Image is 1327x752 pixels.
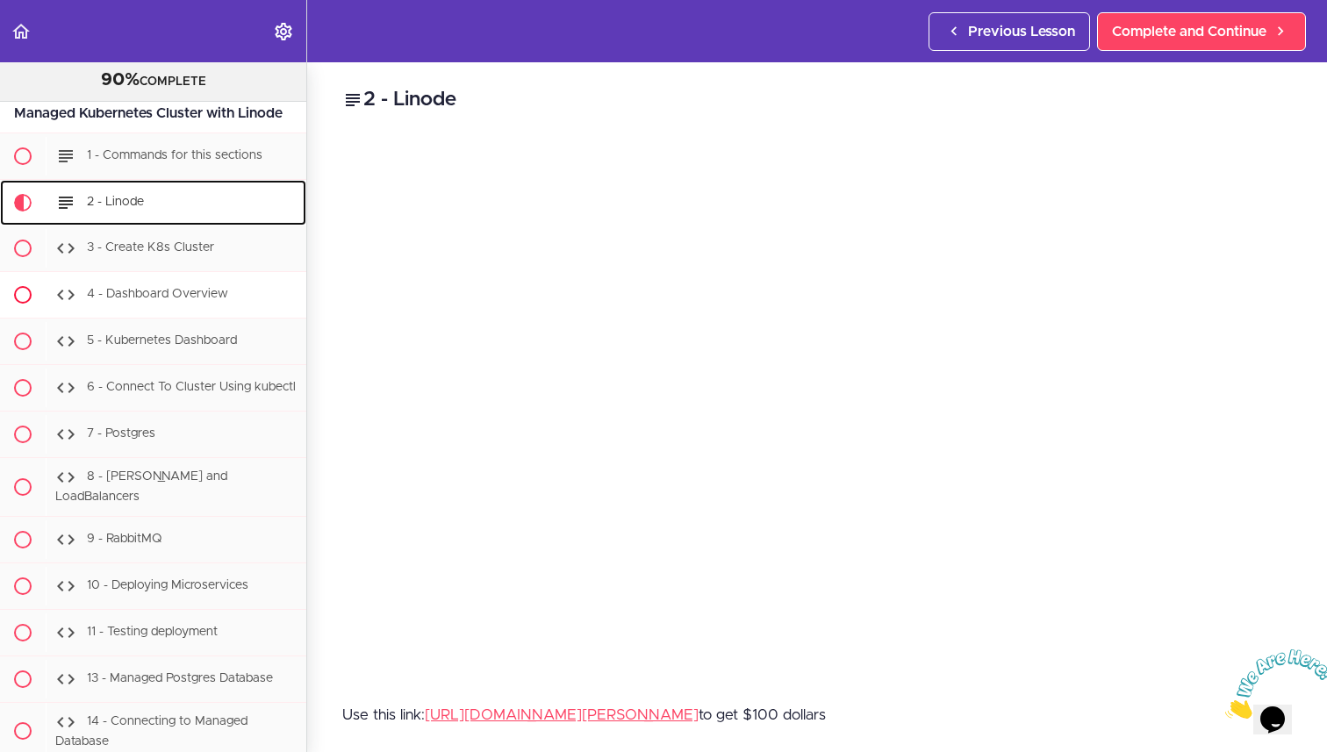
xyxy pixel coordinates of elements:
span: 8 - [PERSON_NAME] and LoadBalancers [55,470,227,503]
span: Complete and Continue [1112,21,1266,42]
svg: Settings Menu [273,21,294,42]
span: 5 - Kubernetes Dashboard [87,334,237,347]
a: Previous Lesson [929,12,1090,51]
svg: Back to course curriculum [11,21,32,42]
span: 4 - Dashboard Overview [87,288,228,300]
span: 90% [101,71,140,89]
span: 11 - Testing deployment [87,626,218,638]
span: Previous Lesson [968,21,1075,42]
span: 10 - Deploying Microservices [87,579,248,591]
iframe: chat widget [1218,642,1327,726]
span: 6 - Connect To Cluster Using kubectl [87,381,296,393]
p: Use this link: to get $100 dollars [342,702,1292,728]
span: 1 - Commands for this sections [87,149,262,161]
img: Chat attention grabber [7,7,116,76]
span: 3 - Create K8s Cluster [87,241,214,254]
span: 13 - Managed Postgres Database [87,672,273,684]
a: [URL][DOMAIN_NAME][PERSON_NAME] [425,707,699,722]
a: Complete and Continue [1097,12,1306,51]
div: COMPLETE [22,69,284,92]
span: 7 - Postgres [87,427,155,440]
span: 14 - Connecting to Managed Database [55,715,247,748]
span: 2 - Linode [87,196,144,208]
span: 9 - RabbitMQ [87,533,162,545]
h2: 2 - Linode [342,85,1292,115]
